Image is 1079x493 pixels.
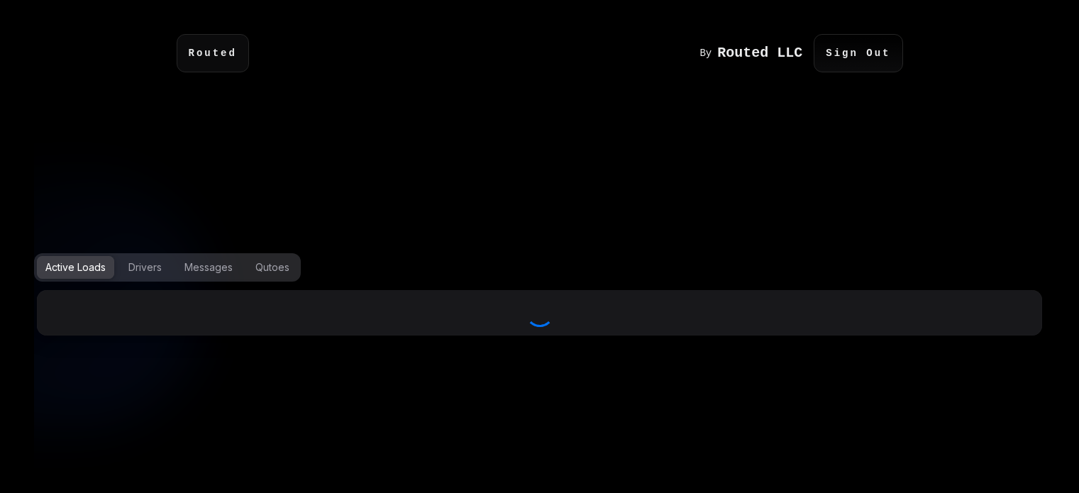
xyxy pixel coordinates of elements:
div: Qutoes [255,260,289,275]
a: By Routed LLC [699,46,814,60]
div: Loading [45,299,1034,327]
code: Sign Out [826,46,890,60]
div: Options [34,253,1045,282]
div: Messages [184,260,233,275]
div: Options [34,253,301,282]
h1: Routed LLC [717,46,802,60]
div: Drivers [128,260,162,275]
code: Routed [189,46,237,60]
p: Sign Out [814,34,902,72]
div: Active Loads [45,260,106,275]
